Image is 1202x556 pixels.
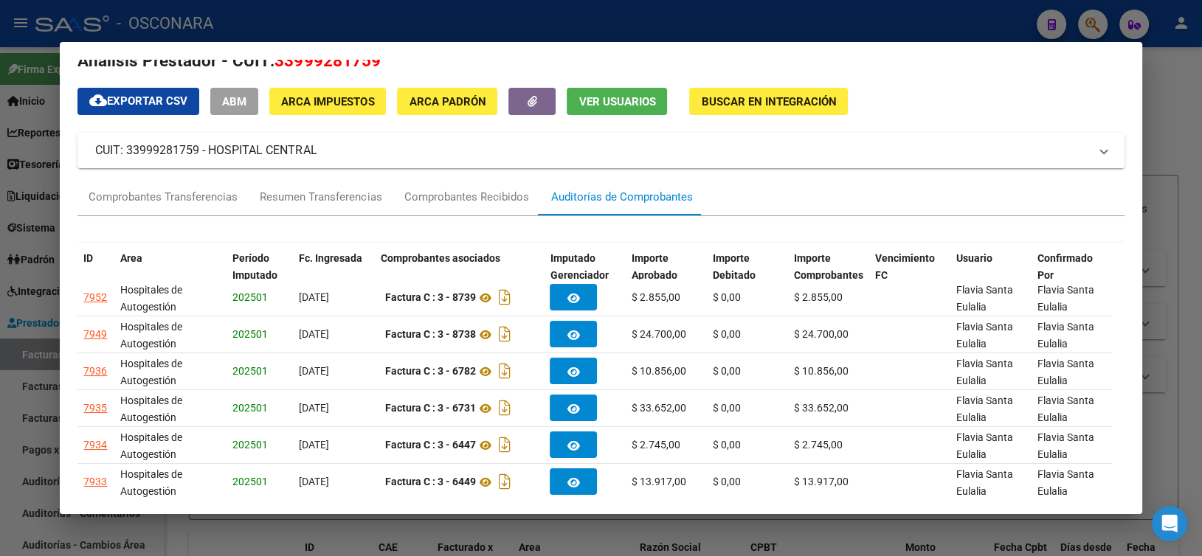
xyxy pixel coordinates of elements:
span: $ 33.652,00 [793,402,848,414]
span: 33999281759 [274,51,380,70]
i: Descargar documento [494,322,514,346]
datatable-header-cell: Período Imputado [227,243,293,291]
div: Open Intercom Messenger [1152,506,1187,541]
div: Comprobantes Transferencias [89,189,238,206]
span: Flavia Santa Eulalia [1037,284,1094,313]
span: 202501 [232,402,268,414]
div: 7936 [83,363,107,380]
strong: Factura C : 3 - 6447 [384,439,475,451]
span: ABM [222,95,246,108]
span: 202501 [232,476,268,487]
span: Buscar en Integración [701,95,836,108]
span: Usuario [956,252,992,264]
span: $ 13.917,00 [793,476,848,487]
span: $ 10.856,00 [631,365,685,377]
span: Fc. Ingresada [299,252,362,264]
div: 7933 [83,473,107,490]
mat-icon: cloud_download [89,91,107,109]
span: $ 2.855,00 [793,291,842,303]
span: Comprobantes asociados [380,252,500,264]
div: 7935 [83,400,107,417]
i: Descargar documento [494,359,514,383]
span: $ 2.745,00 [793,439,842,451]
span: $ 10.856,00 [793,365,848,377]
datatable-header-cell: Fc. Ingresada [293,243,374,291]
datatable-header-cell: Confirmado Por [1031,243,1112,291]
span: $ 0,00 [712,291,740,303]
span: [DATE] [299,291,329,303]
span: Hospitales de Autogestión [120,284,182,313]
div: 7949 [83,326,107,343]
span: Flavia Santa Eulalia [1037,395,1094,423]
span: $ 24.700,00 [793,328,848,340]
span: Flavia Santa Eulalia [1037,321,1094,350]
span: $ 13.917,00 [631,476,685,487]
strong: Factura C : 3 - 6731 [384,403,475,414]
span: Exportar CSV [89,94,187,108]
span: 202501 [232,439,268,451]
span: Confirmado Por [1037,252,1092,281]
datatable-header-cell: Importe Comprobantes [787,243,868,291]
span: 202501 [232,365,268,377]
h2: Análisis Prestador - CUIT: [77,49,1124,74]
i: Descargar documento [494,470,514,493]
span: $ 0,00 [712,476,740,487]
span: [DATE] [299,439,329,451]
span: $ 0,00 [712,402,740,414]
span: [DATE] [299,328,329,340]
strong: Factura C : 3 - 6449 [384,476,475,488]
span: [DATE] [299,476,329,487]
datatable-header-cell: Imputado Gerenciador [544,243,625,291]
span: 202501 [232,328,268,340]
span: Hospitales de Autogestión [120,358,182,386]
span: $ 24.700,00 [631,328,685,340]
mat-panel-title: CUIT: 33999281759 - HOSPITAL CENTRAL [95,142,1088,159]
span: ID [83,252,93,264]
span: Hospitales de Autogestión [120,431,182,460]
div: 7952 [83,289,107,306]
span: $ 2.855,00 [631,291,680,303]
strong: Factura C : 3 - 8738 [384,329,475,341]
span: Flavia Santa Eulalia [956,358,1012,386]
span: 202501 [232,291,268,303]
span: Hospitales de Autogestión [120,321,182,350]
span: Imputado Gerenciador [550,252,608,281]
span: Importe Debitado [712,252,755,281]
span: ARCA Padrón [409,95,486,108]
span: Hospitales de Autogestión [120,395,182,423]
span: Importe Comprobantes [793,252,863,281]
datatable-header-cell: Usuario [950,243,1031,291]
span: $ 0,00 [712,439,740,451]
div: 7934 [83,437,107,454]
button: Buscar en Integración [689,88,848,115]
button: ARCA Padrón [397,88,497,115]
span: Area [120,252,142,264]
span: Flavia Santa Eulalia [956,395,1012,423]
span: Flavia Santa Eulalia [956,431,1012,460]
span: $ 0,00 [712,365,740,377]
datatable-header-cell: Area [114,243,227,291]
i: Descargar documento [494,433,514,456]
span: Flavia Santa Eulalia [1037,358,1094,386]
span: Flavia Santa Eulalia [1037,468,1094,497]
strong: Factura C : 3 - 6782 [384,366,475,378]
mat-expansion-panel-header: CUIT: 33999281759 - HOSPITAL CENTRAL [77,133,1124,168]
datatable-header-cell: Vencimiento FC [868,243,950,291]
datatable-header-cell: Importe Aprobado [625,243,706,291]
span: Vencimiento FC [874,252,934,281]
strong: Factura C : 3 - 8739 [384,292,475,304]
div: Comprobantes Recibidos [404,189,528,206]
span: $ 2.745,00 [631,439,680,451]
datatable-header-cell: Comprobantes asociados [374,243,544,291]
div: Resumen Transferencias [260,189,381,206]
datatable-header-cell: ID [77,243,114,291]
span: [DATE] [299,402,329,414]
button: Ver Usuarios [567,88,667,115]
span: [DATE] [299,365,329,377]
span: Ver Usuarios [578,95,655,108]
span: Período Imputado [232,252,277,281]
datatable-header-cell: Importe Debitado [706,243,787,291]
span: ARCA Impuestos [281,95,374,108]
span: Flavia Santa Eulalia [956,284,1012,313]
span: $ 33.652,00 [631,402,685,414]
